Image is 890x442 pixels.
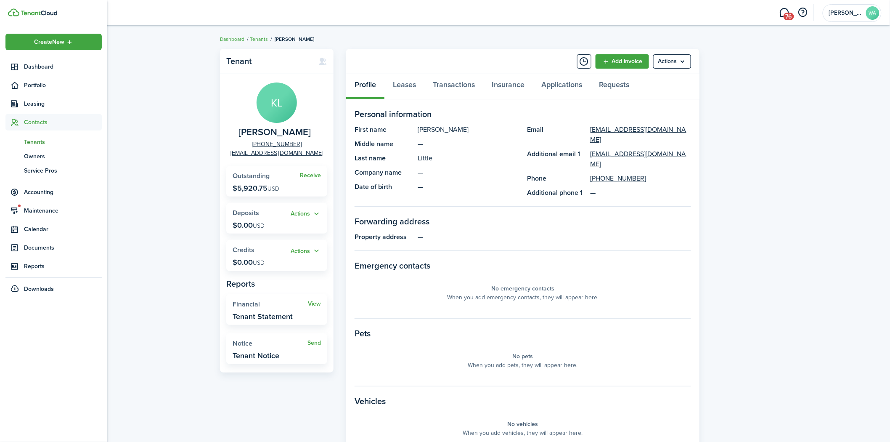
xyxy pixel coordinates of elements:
a: Send [307,340,321,346]
span: Kenneth Little [238,127,311,138]
panel-main-title: Email [527,125,586,145]
a: View [308,301,321,307]
panel-main-section-title: Forwarding address [355,215,691,228]
span: Reports [24,262,102,271]
span: 76 [784,13,794,20]
a: [EMAIL_ADDRESS][DOMAIN_NAME] [230,149,323,157]
button: Open menu [653,54,691,69]
button: Timeline [577,54,591,69]
panel-main-section-title: Personal information [355,108,691,120]
p: $5,920.75 [233,184,279,192]
p: $0.00 [233,221,265,229]
a: Receive [300,172,321,179]
a: Dashboard [5,59,102,75]
panel-main-title: Additional email 1 [527,149,586,169]
span: Credits [233,245,254,255]
panel-main-section-title: Vehicles [355,395,691,407]
a: Tenants [250,35,268,43]
panel-main-placeholder-description: When you add pets, they will appear here. [468,361,578,370]
a: Requests [591,74,638,99]
span: Dashboard [24,62,102,71]
span: Leasing [24,99,102,108]
panel-main-section-title: Pets [355,327,691,340]
avatar-text: WA [866,6,879,20]
panel-main-description: — [418,168,519,178]
a: Service Pros [5,163,102,178]
a: [PHONE_NUMBER] [252,140,302,149]
panel-main-title: Company name [355,168,413,178]
panel-main-placeholder-title: No pets [513,352,533,361]
button: Open menu [291,246,321,256]
panel-main-placeholder-description: When you add vehicles, they will appear here. [463,429,583,437]
button: Actions [291,209,321,219]
panel-main-subtitle: Reports [226,277,327,290]
a: Add invoice [596,54,649,69]
widget-stats-description: Tenant Notice [233,351,279,360]
button: Open menu [291,209,321,219]
a: [EMAIL_ADDRESS][DOMAIN_NAME] [590,149,691,169]
panel-main-title: Property address [355,232,413,242]
button: Open resource center [796,5,810,20]
span: Owners [24,152,102,161]
widget-stats-title: Financial [233,301,308,308]
panel-main-description: — [418,139,519,149]
panel-main-title: Phone [527,173,586,184]
avatar-text: KL [257,83,297,123]
a: [PHONE_NUMBER] [590,173,646,184]
a: Tenants [5,135,102,149]
span: Create New [34,39,64,45]
a: Messaging [776,2,792,24]
widget-stats-title: Notice [233,340,307,347]
menu-btn: Actions [653,54,691,69]
span: USD [253,221,265,230]
p: $0.00 [233,258,265,266]
panel-main-description: — [418,232,691,242]
a: Insurance [483,74,533,99]
panel-main-placeholder-title: No emergency contacts [491,284,554,293]
widget-stats-description: Tenant Statement [233,312,293,321]
panel-main-placeholder-description: When you add emergency contacts, they will appear here. [447,293,599,302]
a: Leases [384,74,424,99]
panel-main-description: [PERSON_NAME] [418,125,519,135]
a: Transactions [424,74,483,99]
span: USD [253,258,265,267]
button: Open menu [5,34,102,50]
span: Maintenance [24,206,102,215]
panel-main-title: Date of birth [355,182,413,192]
span: Deposits [233,208,259,218]
span: Outstanding [233,171,270,181]
span: [PERSON_NAME] [275,35,314,43]
panel-main-title: First name [355,125,413,135]
panel-main-section-title: Emergency contacts [355,259,691,272]
span: Accounting [24,188,102,197]
panel-main-title: Additional phone 1 [527,188,586,198]
a: Applications [533,74,591,99]
a: Reports [5,258,102,274]
panel-main-title: Tenant [226,56,310,66]
span: Calendar [24,225,102,234]
span: Portfolio [24,81,102,90]
panel-main-title: Middle name [355,139,413,149]
panel-main-description: Little [418,153,519,163]
span: Wright AtHome Property Solutions LLC [829,10,863,16]
img: TenantCloud [8,8,19,16]
span: Service Pros [24,166,102,175]
button: Actions [291,246,321,256]
span: USD [268,184,279,193]
span: Downloads [24,285,54,293]
span: Documents [24,243,102,252]
span: Contacts [24,118,102,127]
a: [EMAIL_ADDRESS][DOMAIN_NAME] [590,125,691,145]
a: Dashboard [220,35,244,43]
panel-main-title: Last name [355,153,413,163]
panel-main-description: — [418,182,519,192]
a: Owners [5,149,102,163]
span: Tenants [24,138,102,146]
panel-main-placeholder-title: No vehicles [508,420,538,429]
img: TenantCloud [21,11,57,16]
